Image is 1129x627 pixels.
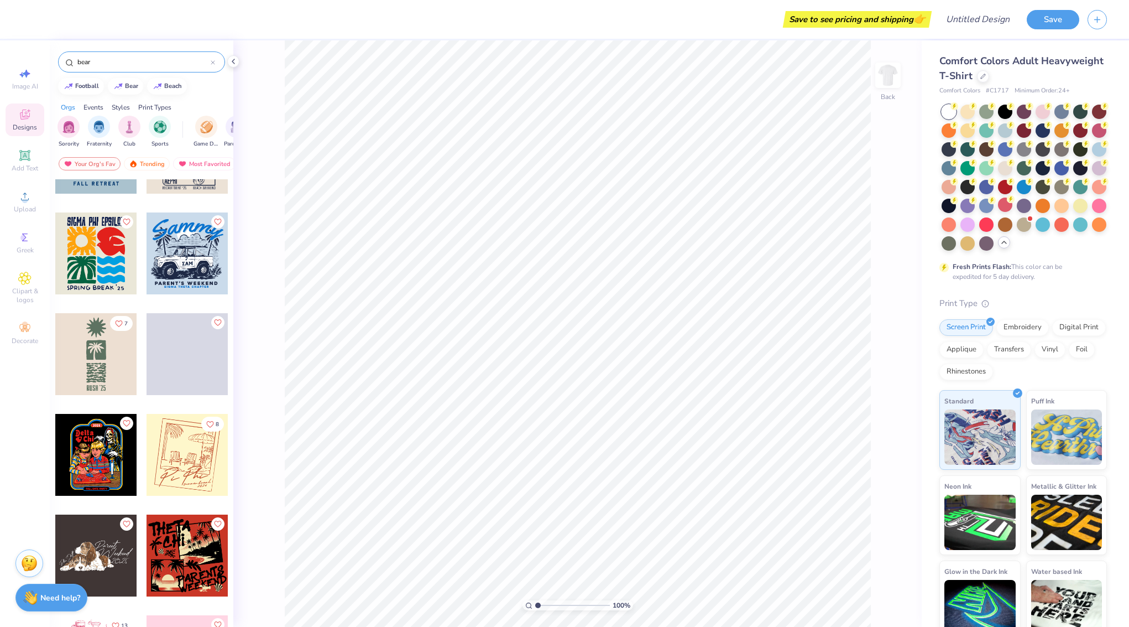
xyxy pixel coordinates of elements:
[224,140,249,148] span: Parent's Weekend
[944,410,1016,465] img: Standard
[944,566,1007,577] span: Glow in the Dark Ink
[944,395,974,407] span: Standard
[123,140,135,148] span: Club
[1031,566,1082,577] span: Water based Ink
[110,316,133,331] button: Like
[939,364,993,380] div: Rhinestones
[211,316,224,329] button: Like
[12,336,38,345] span: Decorate
[75,83,99,89] div: football
[1031,395,1054,407] span: Puff Ink
[120,517,133,531] button: Like
[14,205,36,214] span: Upload
[114,83,123,90] img: trend_line.gif
[944,480,971,492] span: Neon Ink
[6,287,44,304] span: Clipart & logos
[1015,86,1070,96] span: Minimum Order: 24 +
[201,417,224,432] button: Like
[149,116,171,148] button: filter button
[996,319,1049,336] div: Embroidery
[12,82,38,91] span: Image AI
[877,64,899,86] img: Back
[13,123,37,132] span: Designs
[1052,319,1106,336] div: Digital Print
[231,121,243,133] img: Parent's Weekend Image
[64,160,72,168] img: most_fav.gif
[112,102,130,112] div: Styles
[61,102,75,112] div: Orgs
[200,121,213,133] img: Game Day Image
[881,92,895,102] div: Back
[211,215,224,229] button: Like
[120,215,133,229] button: Like
[64,83,73,90] img: trend_line.gif
[58,78,104,95] button: football
[40,593,80,603] strong: Need help?
[154,121,166,133] img: Sports Image
[986,86,1009,96] span: # C1717
[153,83,162,90] img: trend_line.gif
[123,121,135,133] img: Club Image
[129,160,138,168] img: trending.gif
[1034,341,1065,358] div: Vinyl
[944,495,1016,550] img: Neon Ink
[939,319,993,336] div: Screen Print
[59,140,79,148] span: Sorority
[164,83,182,89] div: beach
[87,140,112,148] span: Fraternity
[1069,341,1095,358] div: Foil
[58,116,80,148] div: filter for Sorority
[1031,480,1096,492] span: Metallic & Glitter Ink
[1031,495,1102,550] img: Metallic & Glitter Ink
[194,116,219,148] button: filter button
[147,78,187,95] button: beach
[138,102,171,112] div: Print Types
[913,12,926,25] span: 👉
[124,157,170,170] div: Trending
[1027,10,1079,29] button: Save
[151,140,169,148] span: Sports
[939,341,984,358] div: Applique
[953,262,1011,271] strong: Fresh Prints Flash:
[125,83,138,89] div: bear
[939,297,1107,310] div: Print Type
[224,116,249,148] button: filter button
[786,11,929,28] div: Save to see pricing and shipping
[87,116,112,148] button: filter button
[62,121,75,133] img: Sorority Image
[224,116,249,148] div: filter for Parent's Weekend
[149,116,171,148] div: filter for Sports
[58,116,80,148] button: filter button
[939,54,1104,82] span: Comfort Colors Adult Heavyweight T-Shirt
[118,116,140,148] button: filter button
[987,341,1031,358] div: Transfers
[216,422,219,427] span: 8
[953,262,1089,282] div: This color can be expedited for 5 day delivery.
[173,157,236,170] div: Most Favorited
[87,116,112,148] div: filter for Fraternity
[937,8,1018,30] input: Untitled Design
[1031,410,1102,465] img: Puff Ink
[120,417,133,430] button: Like
[83,102,103,112] div: Events
[211,517,224,531] button: Like
[59,157,121,170] div: Your Org's Fav
[613,600,630,610] span: 100 %
[178,160,187,168] img: most_fav.gif
[76,56,211,68] input: Try "Alpha"
[118,116,140,148] div: filter for Club
[939,86,980,96] span: Comfort Colors
[124,321,128,327] span: 7
[194,116,219,148] div: filter for Game Day
[108,78,143,95] button: bear
[17,246,34,255] span: Greek
[12,164,38,173] span: Add Text
[194,140,219,148] span: Game Day
[93,121,105,133] img: Fraternity Image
